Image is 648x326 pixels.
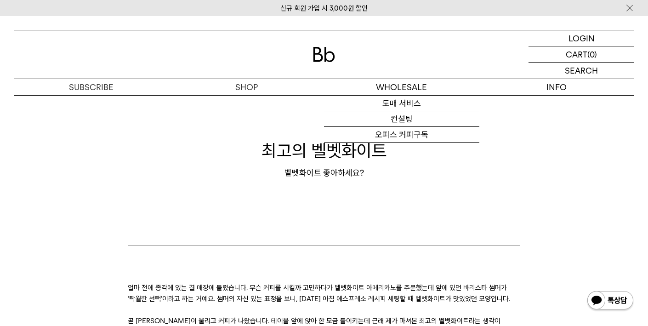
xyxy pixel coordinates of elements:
[324,111,479,127] a: 컨설팅
[324,127,479,143] a: 오피스 커피구독
[14,79,169,95] a: SUBSCRIBE
[586,290,634,312] img: 카카오톡 채널 1:1 채팅 버튼
[566,46,587,62] p: CART
[169,79,324,95] a: SHOP
[313,47,335,62] img: 로고
[280,4,368,12] a: 신규 회원 가입 시 3,000원 할인
[587,46,597,62] p: (0)
[565,63,598,79] p: SEARCH
[14,167,634,178] div: 벨벳화이트 좋아하세요?
[568,30,595,46] p: LOGIN
[128,282,520,304] p: 얼마 전에 종각에 있는 결 매장에 들렀습니다. 무슨 커피를 시킬까 고민하다가 벨벳화이트 아메리카노를 주문했는데 앞에 있던 바리스타 썸머가 ‘탁월한 선택’이라고 하는 거예요. ...
[529,30,634,46] a: LOGIN
[529,46,634,63] a: CART (0)
[479,79,635,95] p: INFO
[324,79,479,95] p: WHOLESALE
[324,96,479,111] a: 도매 서비스
[14,138,634,163] h1: 최고의 벨벳화이트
